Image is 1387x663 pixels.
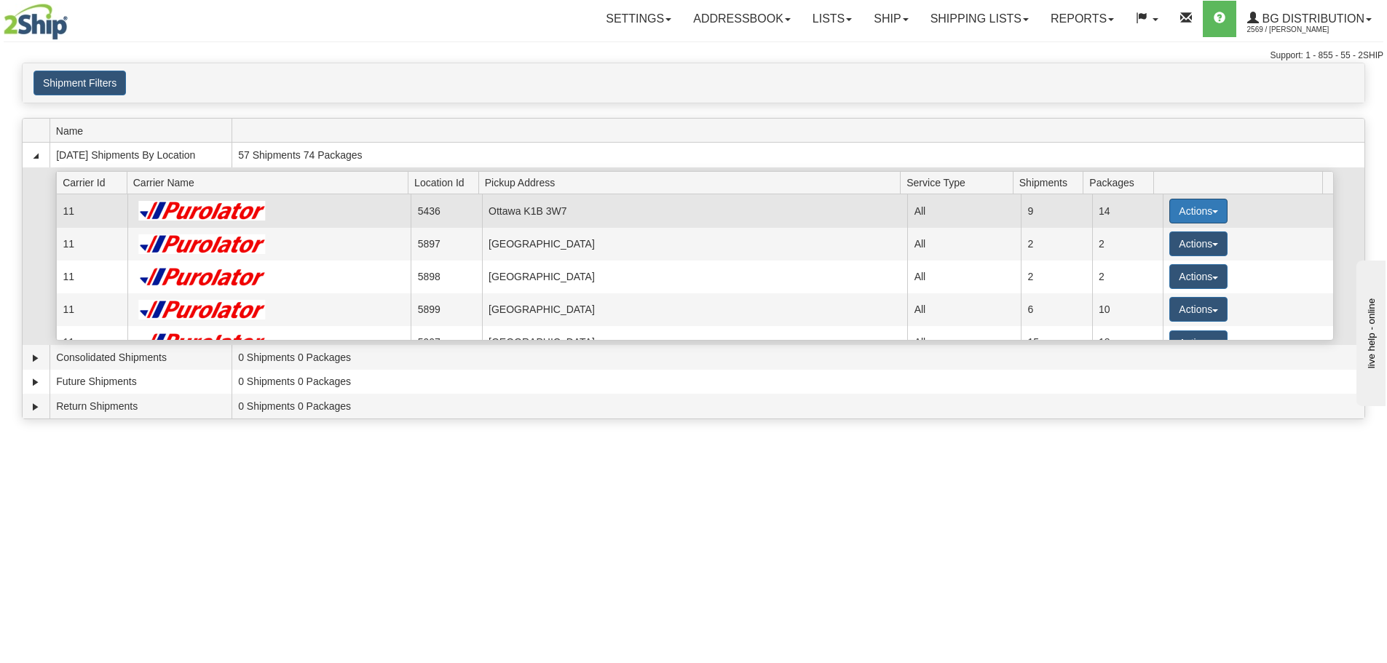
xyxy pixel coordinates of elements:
span: Carrier Id [63,171,127,194]
a: Reports [1040,1,1125,37]
td: Future Shipments [50,370,232,394]
span: Pickup Address [485,171,901,194]
a: Lists [802,1,863,37]
td: 11 [56,194,127,227]
td: 5899 [411,293,481,326]
td: 11 [56,326,127,359]
a: Addressbook [682,1,802,37]
td: 6 [1021,293,1091,326]
span: BG Distribution [1259,12,1364,25]
a: Expand [28,400,43,414]
button: Actions [1169,231,1228,256]
td: 5898 [411,261,481,293]
div: Support: 1 - 855 - 55 - 2SHIP [4,49,1383,62]
td: 2 [1021,261,1091,293]
img: Purolator [134,333,272,352]
img: Purolator [134,267,272,287]
span: Service Type [906,171,1013,194]
span: Name [56,119,232,142]
button: Actions [1169,199,1228,223]
td: All [907,293,1021,326]
span: 2569 / [PERSON_NAME] [1247,23,1356,37]
img: Purolator [134,300,272,319]
td: 5897 [411,228,481,261]
td: 2 [1092,228,1163,261]
a: Collapse [28,148,43,163]
span: Location Id [414,171,478,194]
img: logo2569.jpg [4,4,68,40]
td: Ottawa K1B 3W7 [482,194,908,227]
td: 5436 [411,194,481,227]
td: 2 [1021,228,1091,261]
td: 11 [56,228,127,261]
td: 0 Shipments 0 Packages [232,345,1364,370]
span: Packages [1089,171,1153,194]
a: Settings [595,1,682,37]
td: Return Shipments [50,394,232,418]
img: Purolator [134,234,272,254]
td: 57 Shipments 74 Packages [232,143,1364,167]
iframe: chat widget [1354,257,1386,405]
span: Shipments [1019,171,1083,194]
td: 11 [56,261,127,293]
td: 9 [1021,194,1091,227]
a: Ship [863,1,919,37]
td: 0 Shipments 0 Packages [232,370,1364,394]
td: 18 [1092,326,1163,359]
td: 15 [1021,326,1091,359]
button: Actions [1169,264,1228,289]
td: [DATE] Shipments By Location [50,143,232,167]
a: Shipping lists [920,1,1040,37]
button: Actions [1169,330,1228,355]
div: live help - online [11,12,135,23]
td: All [907,228,1021,261]
td: 5907 [411,326,481,359]
td: [GEOGRAPHIC_DATA] [482,261,908,293]
span: Carrier Name [133,171,408,194]
td: [GEOGRAPHIC_DATA] [482,228,908,261]
button: Shipment Filters [33,71,126,95]
td: 14 [1092,194,1163,227]
td: 2 [1092,261,1163,293]
a: Expand [28,375,43,389]
td: All [907,261,1021,293]
button: Actions [1169,297,1228,322]
td: Consolidated Shipments [50,345,232,370]
td: All [907,194,1021,227]
td: [GEOGRAPHIC_DATA] [482,293,908,326]
a: Expand [28,351,43,365]
img: Purolator [134,201,272,221]
td: 11 [56,293,127,326]
td: [GEOGRAPHIC_DATA] [482,326,908,359]
td: 10 [1092,293,1163,326]
td: All [907,326,1021,359]
td: 0 Shipments 0 Packages [232,394,1364,418]
a: BG Distribution 2569 / [PERSON_NAME] [1236,1,1383,37]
